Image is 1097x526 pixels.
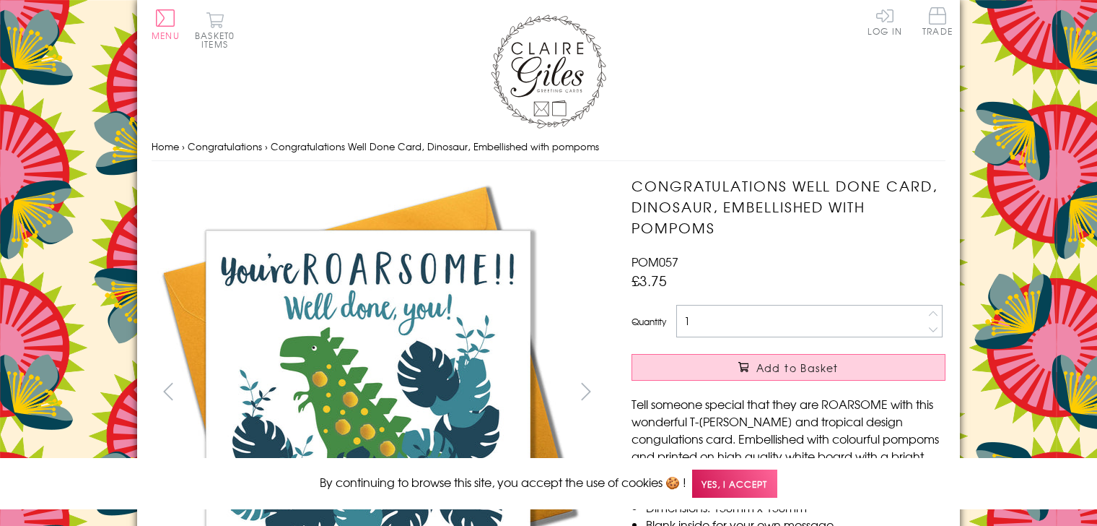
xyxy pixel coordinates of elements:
span: › [265,139,268,153]
a: Log In [867,7,902,35]
span: Yes, I accept [692,470,777,498]
span: 0 items [201,29,235,51]
button: Add to Basket [631,354,945,381]
p: Tell someone special that they are ROARSOME with this wonderful T-[PERSON_NAME] and tropical desi... [631,395,945,482]
span: Add to Basket [756,361,839,375]
nav: breadcrumbs [152,132,945,162]
span: › [182,139,185,153]
span: Congratulations Well Done Card, Dinosaur, Embellished with pompoms [271,139,599,153]
h1: Congratulations Well Done Card, Dinosaur, Embellished with pompoms [631,176,945,238]
button: next [570,375,603,408]
button: Menu [152,9,180,40]
a: Trade [922,7,953,38]
a: Congratulations [188,139,262,153]
button: Basket0 items [195,12,235,48]
label: Quantity [631,315,666,328]
img: Claire Giles Greetings Cards [491,14,606,129]
a: Home [152,139,179,153]
span: £3.75 [631,270,667,290]
span: Trade [922,7,953,35]
span: Menu [152,29,180,42]
button: prev [152,375,184,408]
span: POM057 [631,253,678,270]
